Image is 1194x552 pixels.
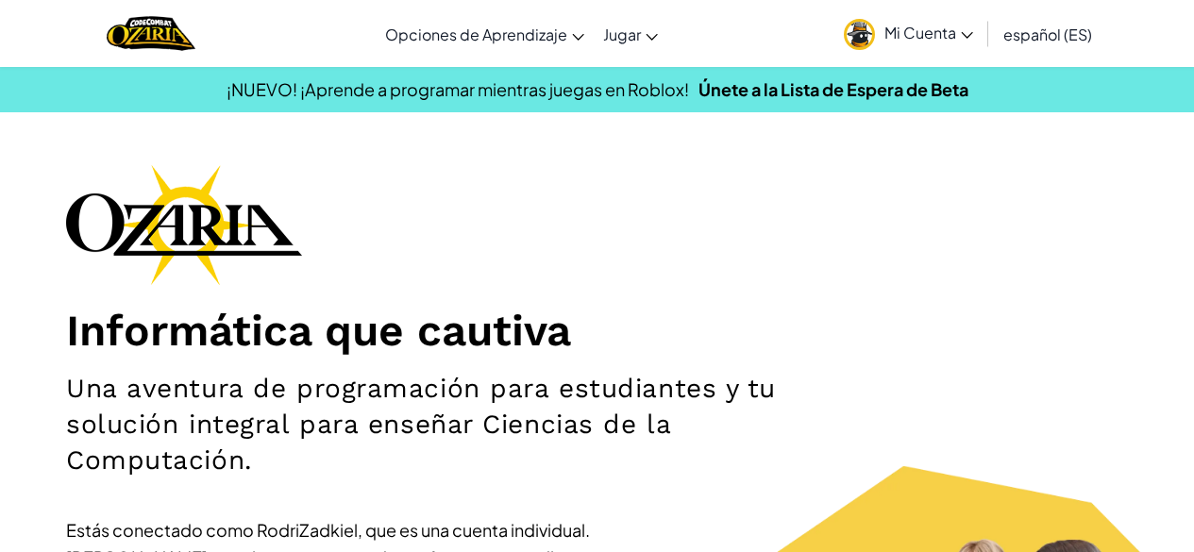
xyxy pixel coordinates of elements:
[66,371,778,478] h2: Una aventura de programación para estudiantes y tu solución integral para enseñar Ciencias de la ...
[385,25,567,44] span: Opciones de Aprendizaje
[834,4,983,63] a: Mi Cuenta
[66,164,302,285] img: Ozaria branding logo
[376,8,594,59] a: Opciones de Aprendizaje
[66,304,1128,357] h1: Informática que cautiva
[884,23,973,42] span: Mi Cuenta
[994,8,1102,59] a: español (ES)
[844,19,875,50] img: avatar
[603,25,641,44] span: Jugar
[227,78,689,100] span: ¡NUEVO! ¡Aprende a programar mientras juegas en Roblox!
[107,14,194,53] img: Home
[107,14,194,53] a: Ozaria by CodeCombat logo
[698,78,968,100] a: Únete a la Lista de Espera de Beta
[1003,25,1092,44] span: español (ES)
[594,8,667,59] a: Jugar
